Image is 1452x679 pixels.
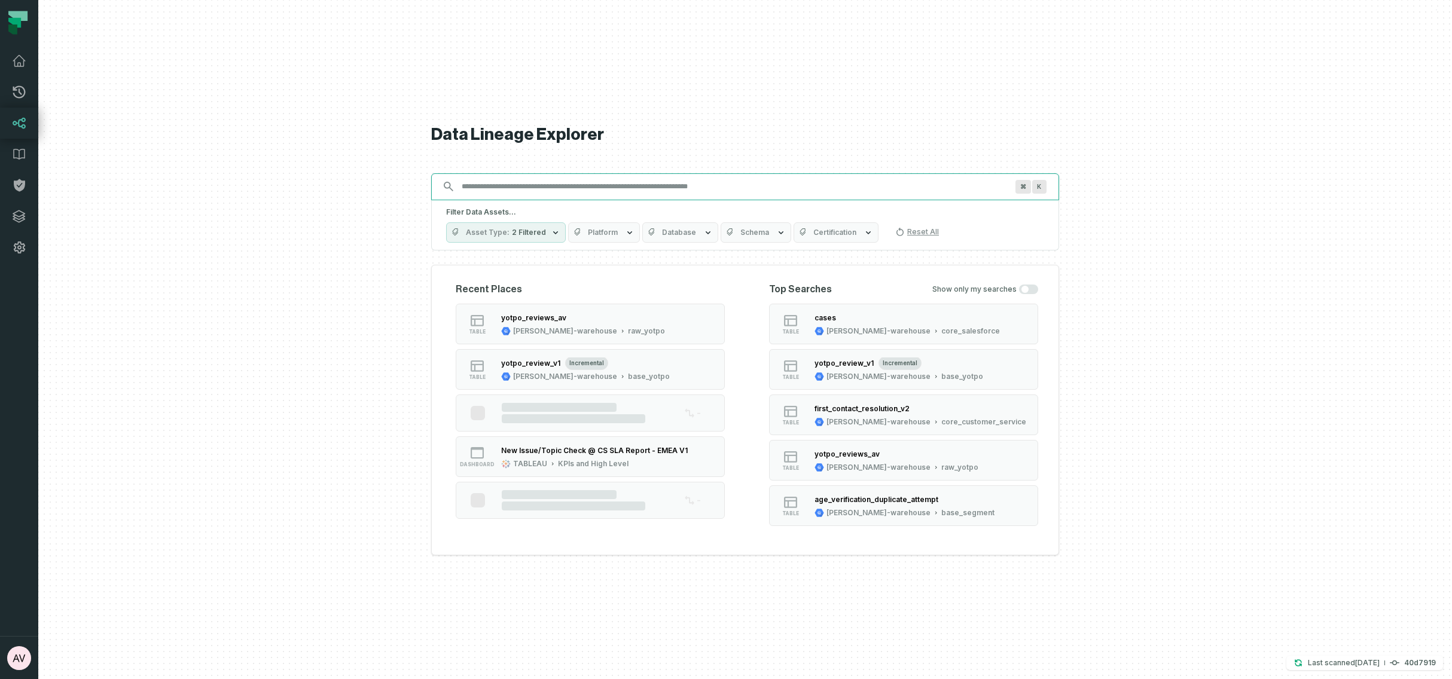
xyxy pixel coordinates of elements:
p: Last scanned [1308,657,1380,669]
relative-time: Sep 10, 2025, 11:22 PM EDT [1355,658,1380,667]
button: Last scanned[DATE] 11:22:06 PM40d7919 [1286,656,1443,670]
span: Press ⌘ + K to focus the search bar [1032,180,1047,194]
h4: 40d7919 [1404,659,1436,666]
h1: Data Lineage Explorer [431,124,1059,145]
span: Press ⌘ + K to focus the search bar [1015,180,1031,194]
img: avatar of Abhiraj Vinnakota [7,646,31,670]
